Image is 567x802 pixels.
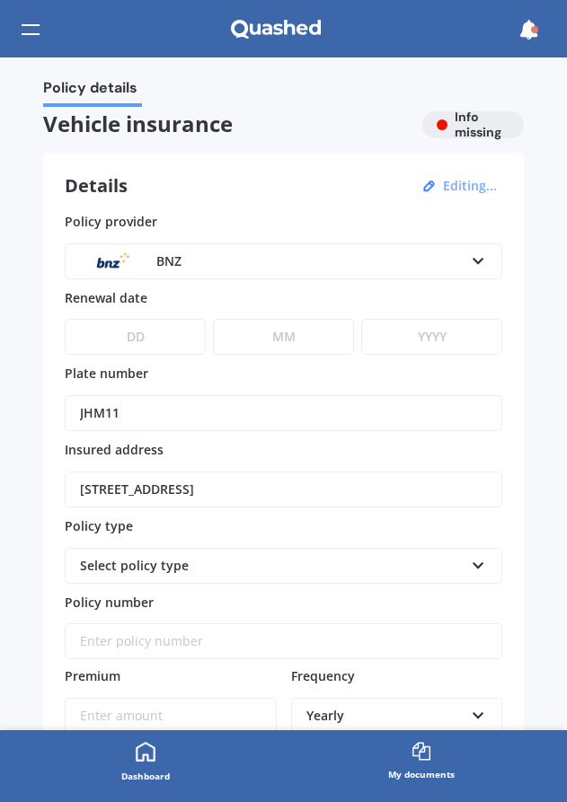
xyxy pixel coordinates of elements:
input: Enter plate number [65,395,502,431]
input: Enter amount [65,698,277,734]
a: My documents [284,730,561,795]
span: Renewal date [65,288,147,305]
img: BNZ.png [80,249,146,274]
span: Policy details [43,79,137,103]
h3: Details [65,174,128,198]
span: Plate number [65,365,148,382]
span: Frequency [291,667,355,684]
div: Yearly [306,706,465,726]
button: Editing... [438,178,502,194]
input: Enter address [65,472,502,507]
span: Policy provider [65,213,157,230]
div: Select policy type [80,556,464,576]
a: Dashboard [7,730,284,795]
div: BNZ [80,251,464,271]
span: Policy type [65,517,133,534]
span: Vehicle insurance [43,111,422,137]
span: Insured address [65,441,164,458]
div: My documents [388,765,455,783]
div: Dashboard [121,767,170,785]
span: Premium [65,667,120,684]
input: Enter policy number [65,623,502,659]
span: Policy number [65,593,154,610]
